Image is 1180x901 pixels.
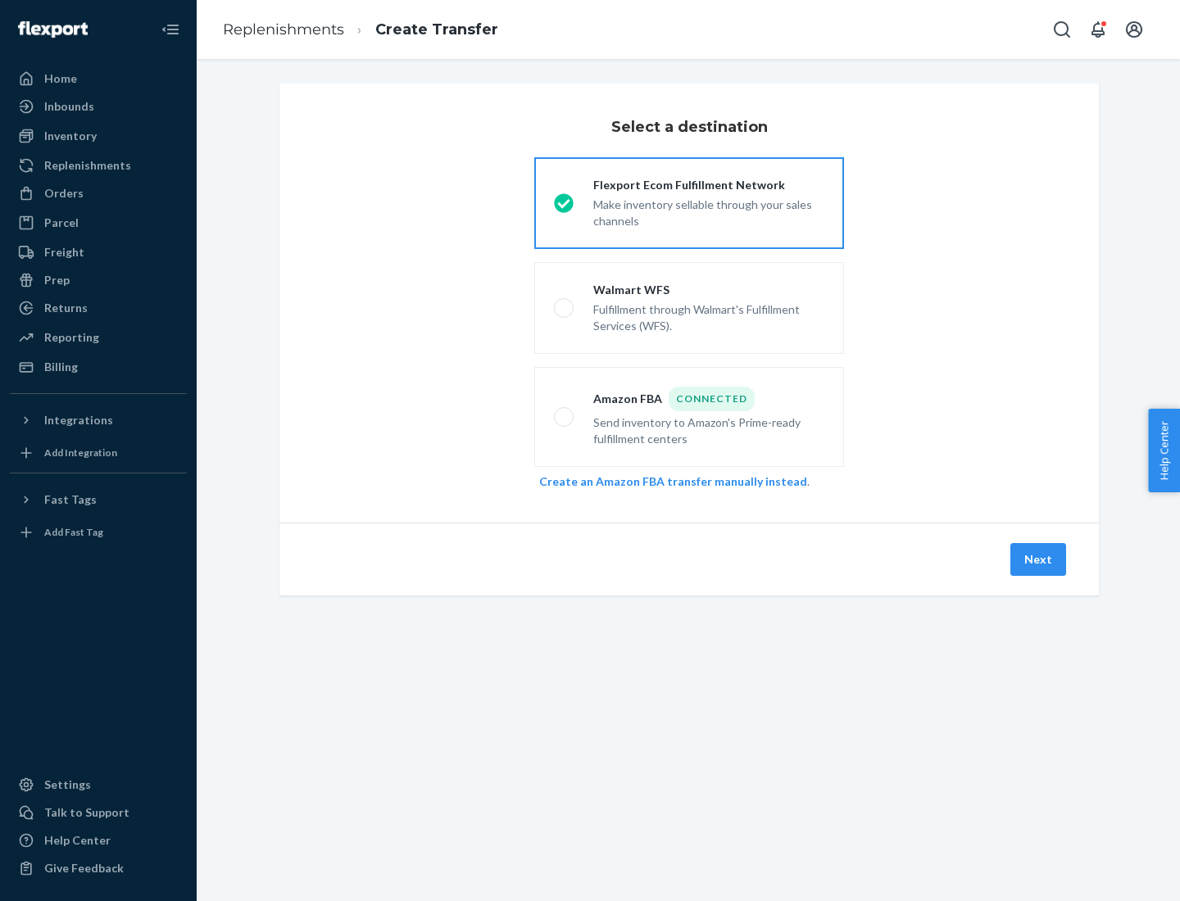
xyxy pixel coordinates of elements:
a: Help Center [10,827,187,853]
div: Add Integration [44,446,117,460]
a: Billing [10,354,187,380]
a: Add Integration [10,440,187,466]
a: Orders [10,180,187,206]
div: Make inventory sellable through your sales channels [593,193,824,229]
div: Settings [44,776,91,793]
img: Flexport logo [18,21,88,38]
button: Open account menu [1118,13,1150,46]
div: Flexport Ecom Fulfillment Network [593,177,824,193]
a: Replenishments [10,152,187,179]
button: Open Search Box [1046,13,1078,46]
div: Home [44,70,77,87]
a: Add Fast Tag [10,519,187,546]
button: Give Feedback [10,855,187,881]
a: Create an Amazon FBA transfer manually instead [539,474,807,488]
div: Fulfillment through Walmart's Fulfillment Services (WFS). [593,298,824,334]
button: Integrations [10,407,187,433]
div: Billing [44,359,78,375]
a: Freight [10,239,187,265]
a: Parcel [10,210,187,236]
div: Add Fast Tag [44,525,103,539]
div: Help Center [44,832,111,849]
div: Give Feedback [44,860,124,876]
a: Home [10,66,187,92]
button: Fast Tags [10,487,187,513]
div: Parcel [44,215,79,231]
div: Freight [44,244,84,260]
button: Help Center [1148,409,1180,492]
ol: breadcrumbs [210,6,511,54]
div: Prep [44,272,70,288]
button: Next [1010,543,1066,576]
div: Replenishments [44,157,131,174]
div: Returns [44,300,88,316]
a: Inventory [10,123,187,149]
a: Prep [10,267,187,293]
div: . [539,473,839,490]
div: Orders [44,185,84,201]
a: Talk to Support [10,799,187,826]
div: Inventory [44,128,97,144]
div: Reporting [44,329,99,346]
a: Reporting [10,324,187,351]
h3: Select a destination [611,116,768,138]
div: Talk to Support [44,804,129,821]
button: Close Navigation [154,13,187,46]
div: Connected [669,387,755,411]
div: Integrations [44,412,113,428]
a: Returns [10,295,187,321]
a: Inbounds [10,93,187,120]
div: Fast Tags [44,491,97,508]
div: Send inventory to Amazon's Prime-ready fulfillment centers [593,411,824,447]
a: Replenishments [223,20,344,38]
a: Settings [10,772,187,798]
a: Create Transfer [375,20,498,38]
div: Walmart WFS [593,282,824,298]
button: Open notifications [1082,13,1114,46]
div: Inbounds [44,98,94,115]
div: Amazon FBA [593,387,824,411]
